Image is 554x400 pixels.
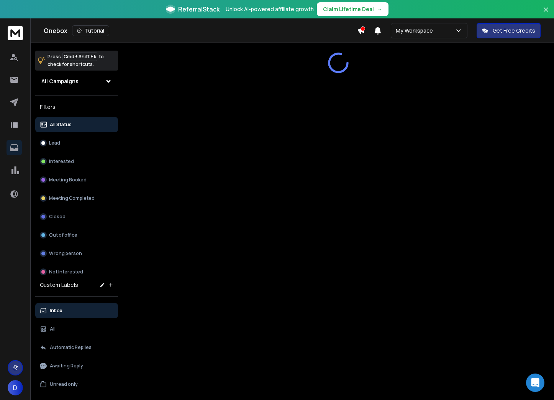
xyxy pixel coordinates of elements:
button: Not Interested [35,264,118,280]
p: Not Interested [49,269,83,275]
button: Inbox [35,303,118,318]
button: Interested [35,154,118,169]
span: ReferralStack [178,5,220,14]
p: Automatic Replies [50,344,92,351]
span: Cmd + Shift + k [62,52,97,61]
button: All Status [35,117,118,132]
button: D [8,380,23,395]
p: Get Free Credits [493,27,535,35]
h1: All Campaigns [41,77,79,85]
div: Open Intercom Messenger [526,374,544,392]
button: Out of office [35,227,118,243]
button: Unread only [35,377,118,392]
button: All [35,321,118,337]
p: Press to check for shortcuts. [48,53,104,68]
p: Meeting Booked [49,177,87,183]
button: Close banner [541,5,551,23]
h3: Custom Labels [40,281,78,289]
button: Get Free Credits [477,23,541,38]
div: Onebox [44,25,357,36]
p: Meeting Completed [49,195,95,201]
button: Meeting Booked [35,172,118,188]
span: → [377,5,382,13]
p: Inbox [50,308,62,314]
button: Automatic Replies [35,340,118,355]
p: Wrong person [49,250,82,257]
p: Awaiting Reply [50,363,83,369]
button: Tutorial [72,25,109,36]
p: Out of office [49,232,77,238]
button: Meeting Completed [35,191,118,206]
p: Lead [49,140,60,146]
button: Claim Lifetime Deal→ [317,2,388,16]
p: Unread only [50,381,78,387]
p: Interested [49,158,74,165]
p: My Workspace [396,27,436,35]
p: Closed [49,214,66,220]
p: All [50,326,56,332]
p: All Status [50,122,72,128]
button: Awaiting Reply [35,358,118,374]
h3: Filters [35,102,118,112]
button: Closed [35,209,118,224]
button: Lead [35,135,118,151]
p: Unlock AI-powered affiliate growth [226,5,314,13]
button: All Campaigns [35,74,118,89]
button: Wrong person [35,246,118,261]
